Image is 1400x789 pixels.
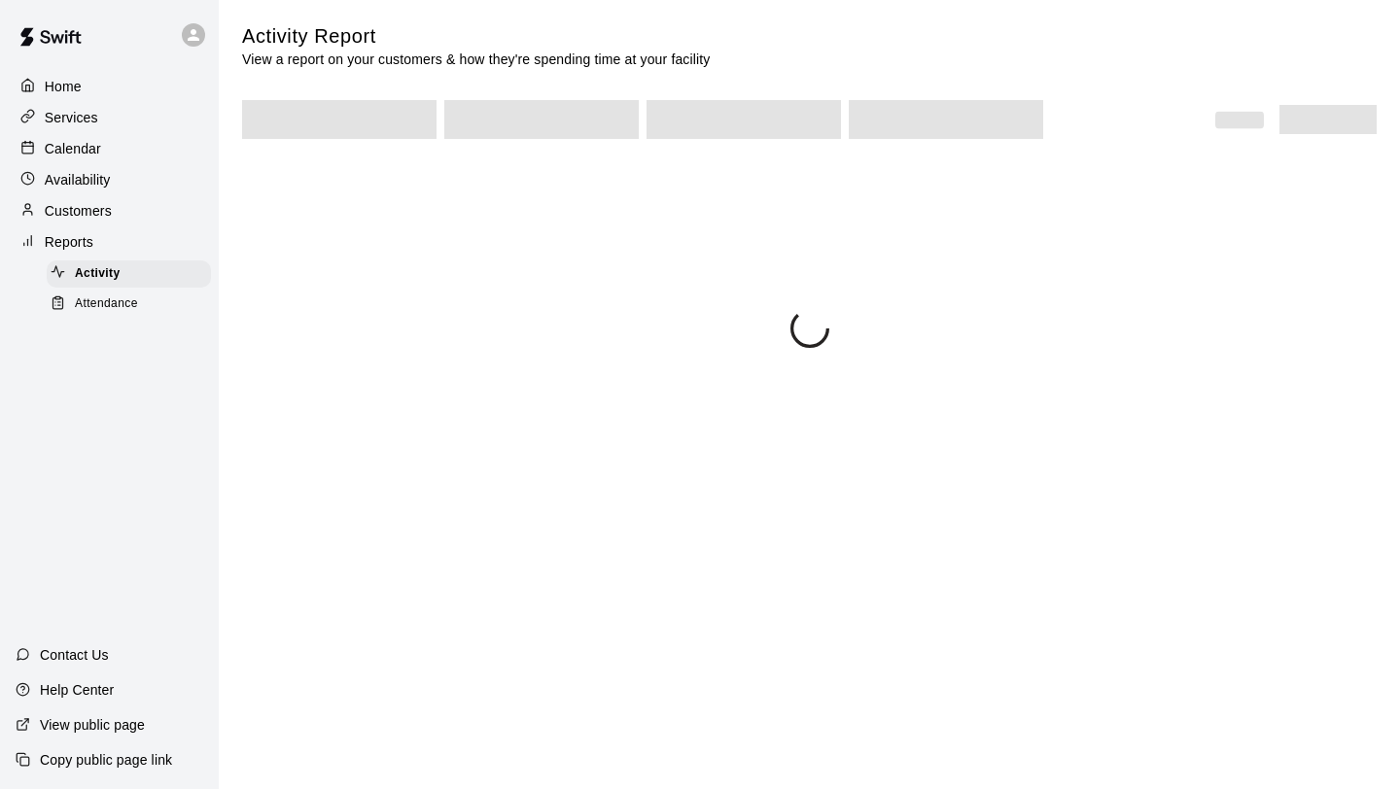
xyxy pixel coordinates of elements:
p: Calendar [45,139,101,158]
p: Help Center [40,680,114,700]
a: Availability [16,165,203,194]
a: Attendance [47,289,219,319]
p: Reports [45,232,93,252]
a: Customers [16,196,203,225]
a: Activity [47,258,219,289]
a: Home [16,72,203,101]
p: View public page [40,715,145,735]
p: Services [45,108,98,127]
h5: Activity Report [242,23,710,50]
p: Home [45,77,82,96]
a: Calendar [16,134,203,163]
span: Attendance [75,294,138,314]
div: Activity [47,260,211,288]
p: Copy public page link [40,750,172,770]
a: Reports [16,227,203,257]
a: Services [16,103,203,132]
div: Attendance [47,291,211,318]
p: Customers [45,201,112,221]
p: View a report on your customers & how they're spending time at your facility [242,50,710,69]
span: Activity [75,264,121,284]
p: Contact Us [40,645,109,665]
p: Availability [45,170,111,189]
